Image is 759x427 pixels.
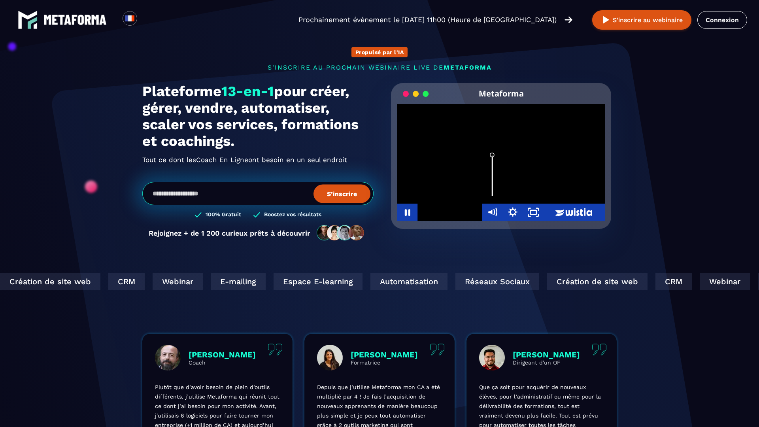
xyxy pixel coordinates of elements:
img: profile [479,345,505,370]
div: CRM [655,273,692,290]
img: logo [18,10,38,30]
p: [PERSON_NAME] [351,350,418,359]
a: Wistia Logo -- Learn More [544,204,605,221]
img: loading [403,90,429,98]
button: Show settings menu [502,204,523,221]
h2: Tout ce dont les ont besoin en un seul endroit [142,153,374,166]
p: s'inscrire au prochain webinaire live de [142,64,617,71]
p: Formatrice [351,359,418,366]
img: community-people [314,225,367,241]
button: Pause [397,204,417,221]
p: Dirigeant d'un OF [513,359,580,366]
img: quote [268,344,283,355]
div: Automatisation [370,273,447,290]
div: Webinar [700,273,750,290]
h2: Metaforma [479,83,524,104]
h3: 100% Gratuit [206,211,241,219]
img: logo [43,15,107,25]
p: Coach [189,359,256,366]
div: E-mailing [211,273,266,290]
img: profile [155,345,181,370]
a: Connexion [697,11,747,29]
button: S’inscrire au webinaire [592,10,691,30]
div: Espace E-learning [274,273,363,290]
p: [PERSON_NAME] [513,350,580,359]
img: profile [317,345,343,370]
h1: Plateforme pour créer, gérer, vendre, automatiser, scaler vos services, formations et coachings. [142,83,374,149]
div: Volume [482,147,502,204]
img: quote [430,344,445,355]
img: checked [194,211,202,219]
h3: Boostez vos résultats [264,211,321,219]
span: 13-en-1 [221,83,274,100]
span: Coach En Ligne [196,153,248,166]
div: Création de site web [547,273,648,290]
button: Unfullscreen [523,204,544,221]
button: Mute [482,204,502,221]
img: checked [253,211,260,219]
img: play [601,15,611,25]
img: arrow-right [565,15,572,24]
img: quote [592,344,607,355]
div: Search for option [137,11,157,28]
div: CRM [108,273,145,290]
img: fr [125,13,135,23]
p: Prochainement événement le [DATE] 11h00 (Heure de [GEOGRAPHIC_DATA]) [298,14,557,25]
span: METAFORMA [444,64,492,71]
p: Rejoignez + de 1 200 curieux prêts à découvrir [149,229,310,237]
div: Réseaux Sociaux [455,273,539,290]
input: Search for option [144,15,150,25]
button: S’inscrire [313,184,370,203]
p: Propulsé par l'IA [355,49,404,55]
div: Webinar [153,273,203,290]
p: [PERSON_NAME] [189,350,256,359]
